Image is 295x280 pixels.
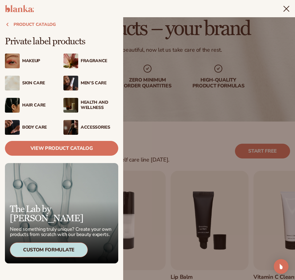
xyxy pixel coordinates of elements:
img: Cream moisturizer swatch. [5,76,20,90]
a: Male holding moisturizer bottle. Men’s Care [63,74,118,92]
p: Private label products [5,37,118,46]
div: Custom Formulate [10,242,88,257]
div: Accessories [81,125,118,130]
img: Candles and incense on table. [63,98,78,113]
div: Body Care [22,125,60,130]
div: Makeup [22,58,60,64]
div: Men’s Care [81,81,118,86]
img: Pink blooming flower. [63,54,78,68]
div: Open Intercom Messenger [274,259,289,274]
img: Male holding moisturizer bottle. [63,76,78,90]
a: Candles and incense on table. Health And Wellness [63,97,118,114]
div: Hair Care [22,103,60,108]
img: Female with glitter eye makeup. [5,54,20,68]
a: Cream moisturizer swatch. Skin Care [5,74,60,92]
a: Female with glitter eye makeup. Makeup [5,52,60,70]
p: Need something truly unique? Create your own products from scratch with our beauty experts. [10,227,113,238]
a: Male hand applying moisturizer. Body Care [5,119,60,136]
a: Microscopic product formula. The Lab by [PERSON_NAME] Need something truly unique? Create your ow... [5,163,118,263]
img: logo [5,5,34,12]
a: Female hair pulled back with clips. Hair Care [5,97,60,114]
a: Female with makeup brush. Accessories [63,119,118,136]
div: Skin Care [22,81,60,86]
div: Fragrance [81,58,118,64]
img: Female with makeup brush. [63,120,78,135]
summary: Menu [283,5,290,12]
div: Health And Wellness [81,100,118,110]
img: Male hand applying moisturizer. [5,120,20,135]
p: The Lab by [PERSON_NAME] [10,205,113,223]
a: View Product Catalog [5,141,118,156]
a: Pink blooming flower. Fragrance [63,52,118,70]
img: Female hair pulled back with clips. [5,98,20,113]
